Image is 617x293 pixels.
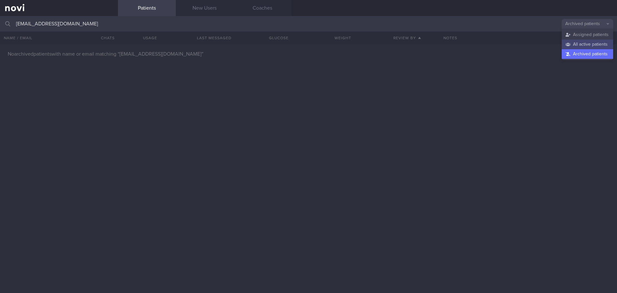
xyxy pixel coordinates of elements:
button: All active patients [562,40,613,49]
div: Usage [118,32,182,44]
button: Archived patients [562,19,613,29]
button: Assigned patients [562,30,613,40]
button: Weight [311,32,375,44]
div: Notes [440,32,617,44]
button: Glucose [246,32,311,44]
button: Last Messaged [182,32,246,44]
button: Chats [92,32,118,44]
button: Archived patients [562,49,613,59]
button: Review By [375,32,439,44]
